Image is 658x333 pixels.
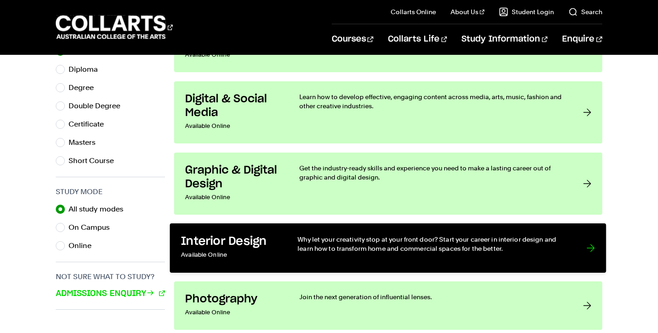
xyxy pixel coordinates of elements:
[56,14,173,40] div: Go to homepage
[69,221,117,234] label: On Campus
[69,100,127,112] label: Double Degree
[299,292,564,301] p: Join the next generation of influential lenses.
[181,234,279,248] h3: Interior Design
[69,81,101,94] label: Degree
[299,164,564,182] p: Get the industry-ready skills and experience you need to make a lasting career out of graphic and...
[69,239,99,252] label: Online
[391,7,436,16] a: Collarts Online
[69,154,121,167] label: Short Course
[69,136,103,149] label: Masters
[56,186,165,197] h3: Study Mode
[462,24,547,54] a: Study Information
[185,292,281,306] h3: Photography
[451,7,484,16] a: About Us
[298,234,568,253] p: Why let your creativity stop at your front door? Start your career in interior design and learn h...
[332,24,373,54] a: Courses
[170,223,606,273] a: Interior Design Available Online Why let your creativity stop at your front door? Start your care...
[185,191,281,204] p: Available Online
[174,281,602,330] a: Photography Available Online Join the next generation of influential lenses.
[174,81,602,143] a: Digital & Social Media Available Online Learn how to develop effective, engaging content across m...
[69,203,131,216] label: All study modes
[185,306,281,319] p: Available Online
[568,7,602,16] a: Search
[56,288,164,300] a: Admissions Enquiry
[499,7,554,16] a: Student Login
[174,153,602,215] a: Graphic & Digital Design Available Online Get the industry-ready skills and experience you need t...
[185,120,281,132] p: Available Online
[562,24,602,54] a: Enquire
[388,24,447,54] a: Collarts Life
[69,118,111,131] label: Certificate
[299,92,564,111] p: Learn how to develop effective, engaging content across media, arts, music, fashion and other cre...
[56,271,165,282] h3: Not sure what to study?
[185,92,281,120] h3: Digital & Social Media
[185,164,281,191] h3: Graphic & Digital Design
[181,248,279,262] p: Available Online
[69,63,105,76] label: Diploma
